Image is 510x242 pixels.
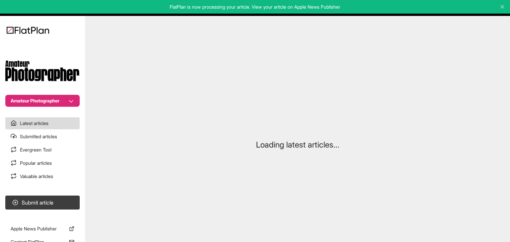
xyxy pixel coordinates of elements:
a: Valuable articles [5,170,80,182]
a: Latest articles [5,117,80,129]
a: Submitted articles [5,131,80,143]
a: Popular articles [5,157,80,169]
a: Evergreen Tool [5,144,80,156]
img: Logo [7,27,49,34]
p: FlatPlan is now processing your article. View your article on Apple News Publisher [5,4,505,10]
button: Amateur Photographer [5,95,80,107]
p: Loading latest articles... [256,140,339,150]
button: Submit article [5,196,80,210]
a: Apple News Publisher [5,223,80,235]
img: Publication Logo [5,60,80,82]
